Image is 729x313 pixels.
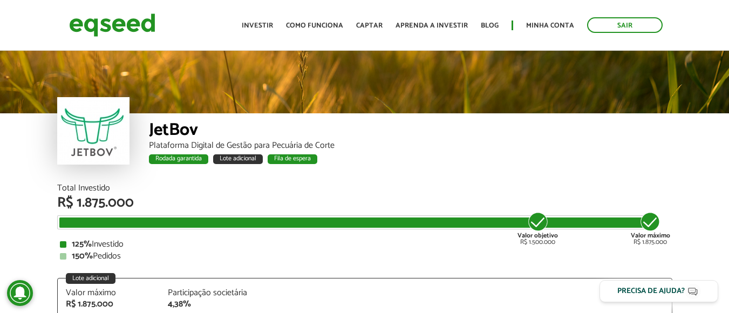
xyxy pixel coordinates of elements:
[517,230,558,241] strong: Valor objetivo
[526,22,574,29] a: Minha conta
[286,22,343,29] a: Como funciona
[149,141,672,150] div: Plataforma Digital de Gestão para Pecuária de Corte
[517,211,558,246] div: R$ 1.500.000
[69,11,155,39] img: EqSeed
[66,300,152,309] div: R$ 1.875.000
[242,22,273,29] a: Investir
[631,211,670,246] div: R$ 1.875.000
[57,196,672,210] div: R$ 1.875.000
[168,300,254,309] div: 4,38%
[66,289,152,297] div: Valor máximo
[213,154,263,164] div: Lote adicional
[60,252,670,261] div: Pedidos
[57,184,672,193] div: Total Investido
[60,240,670,249] div: Investido
[587,17,663,33] a: Sair
[168,289,254,297] div: Participação societária
[149,121,672,141] div: JetBov
[356,22,383,29] a: Captar
[72,237,92,251] strong: 125%
[481,22,499,29] a: Blog
[396,22,468,29] a: Aprenda a investir
[66,273,115,284] div: Lote adicional
[72,249,93,263] strong: 150%
[631,230,670,241] strong: Valor máximo
[149,154,208,164] div: Rodada garantida
[268,154,317,164] div: Fila de espera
